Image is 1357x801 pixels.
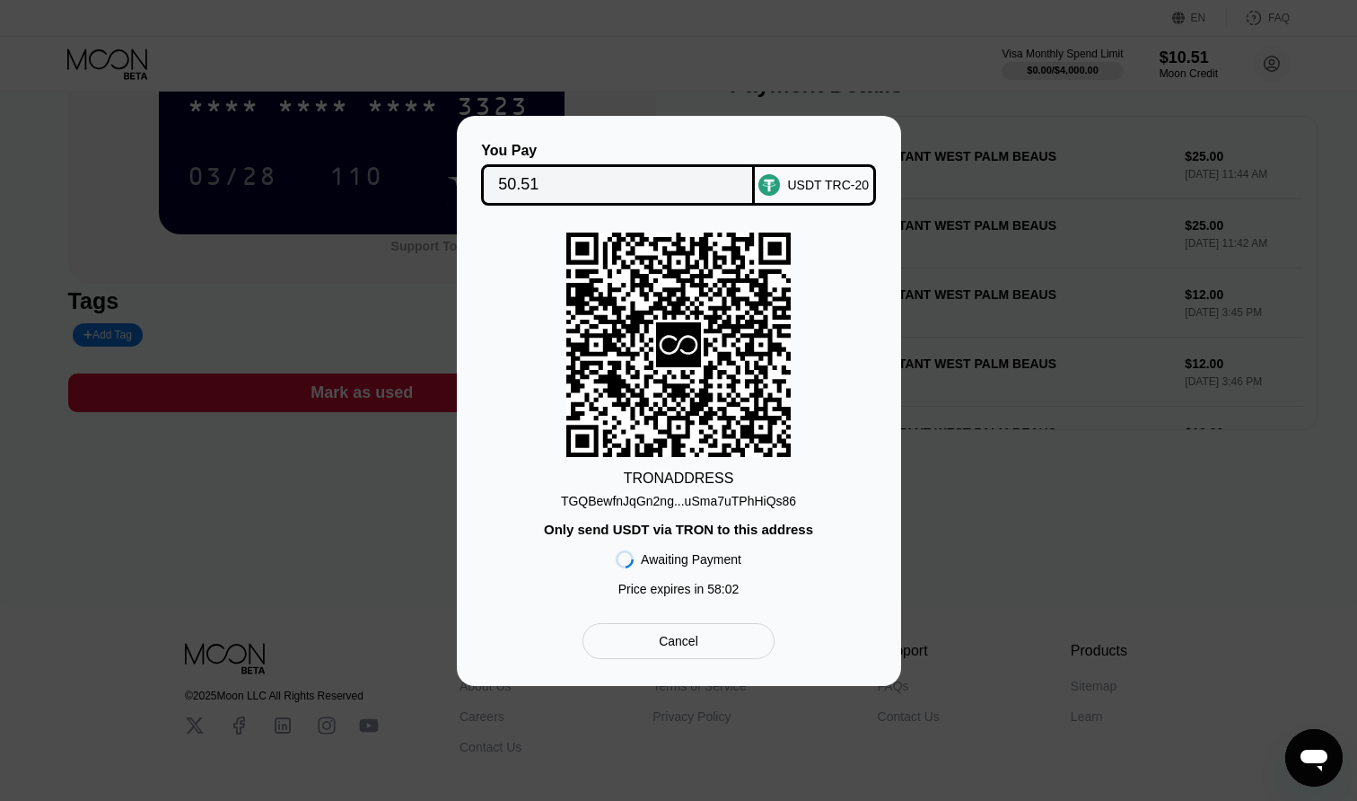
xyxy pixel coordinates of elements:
iframe: Кнопка, открывающая окно обмена сообщениями; идет разговор [1285,729,1343,787]
span: 58 : 02 [707,582,739,596]
div: You Pay [481,143,755,159]
div: Only send USDT via TRON to this address [544,522,813,537]
div: Price expires in [618,582,740,596]
div: TRON ADDRESS [624,471,734,487]
div: TGQBewfnJqGn2ng...uSma7uTPhHiQs86 [561,494,796,508]
div: USDT TRC-20 [787,178,869,192]
div: TGQBewfnJqGn2ng...uSma7uTPhHiQs86 [561,487,796,508]
div: Cancel [582,623,774,659]
div: Awaiting Payment [641,552,741,567]
div: Cancel [659,633,698,649]
div: You PayUSDT TRC-20 [484,143,874,206]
